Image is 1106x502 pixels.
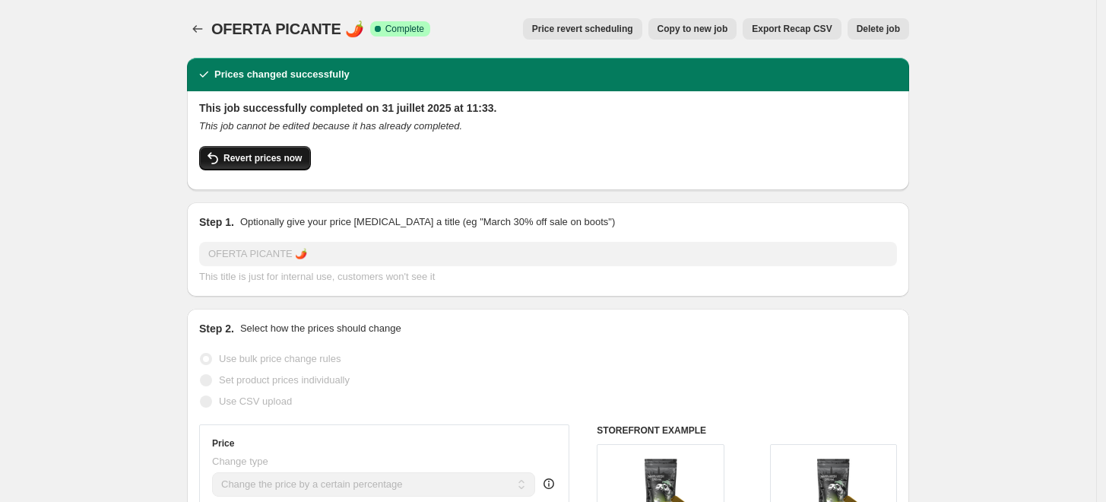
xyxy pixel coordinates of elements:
[648,18,737,40] button: Copy to new job
[532,23,633,35] span: Price revert scheduling
[597,424,897,437] h6: STOREFRONT EXAMPLE
[214,67,350,82] h2: Prices changed successfully
[199,120,462,132] i: This job cannot be edited because it has already completed.
[223,152,302,164] span: Revert prices now
[385,23,424,35] span: Complete
[199,242,897,266] input: 30% off holiday sale
[857,23,900,35] span: Delete job
[219,353,341,364] span: Use bulk price change rules
[199,214,234,230] h2: Step 1.
[199,271,435,282] span: This title is just for internal use, customers won't see it
[199,321,234,336] h2: Step 2.
[219,396,292,407] span: Use CSV upload
[211,21,364,37] span: OFERTA PICANTE 🌶️
[240,321,401,336] p: Select how the prices should change
[212,456,268,467] span: Change type
[219,374,350,386] span: Set product prices individually
[848,18,909,40] button: Delete job
[658,23,728,35] span: Copy to new job
[523,18,642,40] button: Price revert scheduling
[212,437,234,450] h3: Price
[199,146,311,170] button: Revert prices now
[743,18,841,40] button: Export Recap CSV
[187,18,208,40] button: Price change jobs
[240,214,615,230] p: Optionally give your price [MEDICAL_DATA] a title (eg "March 30% off sale on boots")
[752,23,832,35] span: Export Recap CSV
[541,476,556,491] div: help
[199,100,897,116] h2: This job successfully completed on 31 juillet 2025 at 11:33.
